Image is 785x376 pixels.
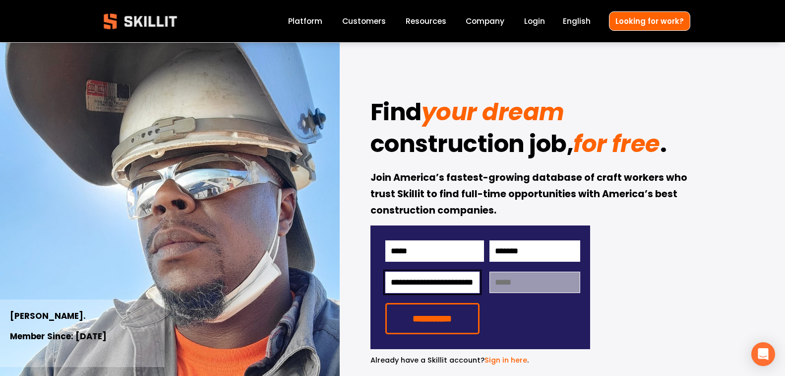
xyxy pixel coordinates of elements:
a: Login [524,14,545,28]
a: Company [466,14,504,28]
span: English [563,15,591,27]
strong: construction job, [370,126,574,166]
span: Already have a Skillit account? [370,355,484,365]
p: . [370,355,590,366]
strong: Find [370,94,422,135]
em: your dream [422,95,564,129]
em: for free [573,127,660,160]
strong: [PERSON_NAME]. [10,309,86,324]
a: folder dropdown [406,14,446,28]
a: Looking for work? [609,11,690,31]
span: Resources [406,15,446,27]
strong: Join America’s fastest-growing database of craft workers who trust Skillit to find full-time oppo... [370,170,689,219]
div: language picker [563,14,591,28]
a: Sign in here [484,355,527,365]
strong: . [660,126,667,166]
img: Skillit [95,6,185,36]
a: Customers [342,14,386,28]
div: Open Intercom Messenger [751,342,775,366]
a: Platform [288,14,322,28]
strong: Member Since: [DATE] [10,330,107,344]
